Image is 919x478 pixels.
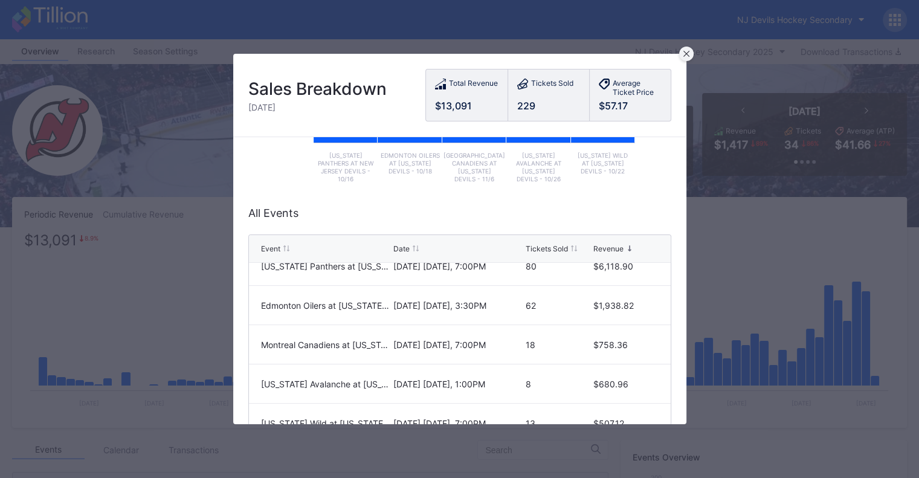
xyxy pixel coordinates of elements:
div: $6,118.90 [593,261,658,271]
div: 62 [526,300,590,311]
div: $758.36 [593,340,658,350]
div: $507.12 [593,418,658,428]
div: All Events [248,207,671,219]
div: $57.17 [599,100,662,112]
div: Date [393,244,410,253]
text: [GEOGRAPHIC_DATA] Canadiens at [US_STATE] Devils - 11/6 [443,152,505,182]
div: Tickets Sold [526,244,568,253]
div: Edmonton Oilers at [US_STATE] Devils [261,300,390,311]
div: Total Revenue [449,79,498,91]
div: [DATE] [DATE], 7:00PM [393,261,523,271]
div: 229 [517,100,580,112]
div: [US_STATE] Wild at [US_STATE] Devils [261,418,390,428]
text: [US_STATE] Avalanche at [US_STATE] Devils - 10/26 [515,152,561,182]
div: Tickets Sold [531,79,573,91]
div: 13 [526,418,590,428]
text: Edmonton Oilers at [US_STATE] Devils - 10/18 [380,152,439,175]
div: [US_STATE] Panthers at [US_STATE] Devils [261,261,390,271]
div: [US_STATE] Avalanche at [US_STATE] Devils [261,379,390,389]
text: [US_STATE] Panthers at New Jersey Devils - 10/16 [318,152,374,182]
div: Sales Breakdown [248,79,387,99]
div: [DATE] [DATE], 1:00PM [393,379,523,389]
div: [DATE] [DATE], 7:00PM [393,340,523,350]
div: [DATE] [DATE], 7:00PM [393,418,523,428]
div: Average Ticket Price [613,79,662,97]
div: $1,938.82 [593,300,658,311]
div: Montreal Canadiens at [US_STATE] Devils [261,340,390,350]
div: Revenue [593,244,624,253]
div: 18 [526,340,590,350]
div: [DATE] [248,102,387,112]
div: $13,091 [435,100,498,112]
div: [DATE] [DATE], 3:30PM [393,300,523,311]
text: [US_STATE] Wild at [US_STATE] Devils - 10/22 [578,152,628,175]
div: 80 [526,261,590,271]
div: $680.96 [593,379,658,389]
div: 8 [526,379,590,389]
div: Event [261,244,280,253]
